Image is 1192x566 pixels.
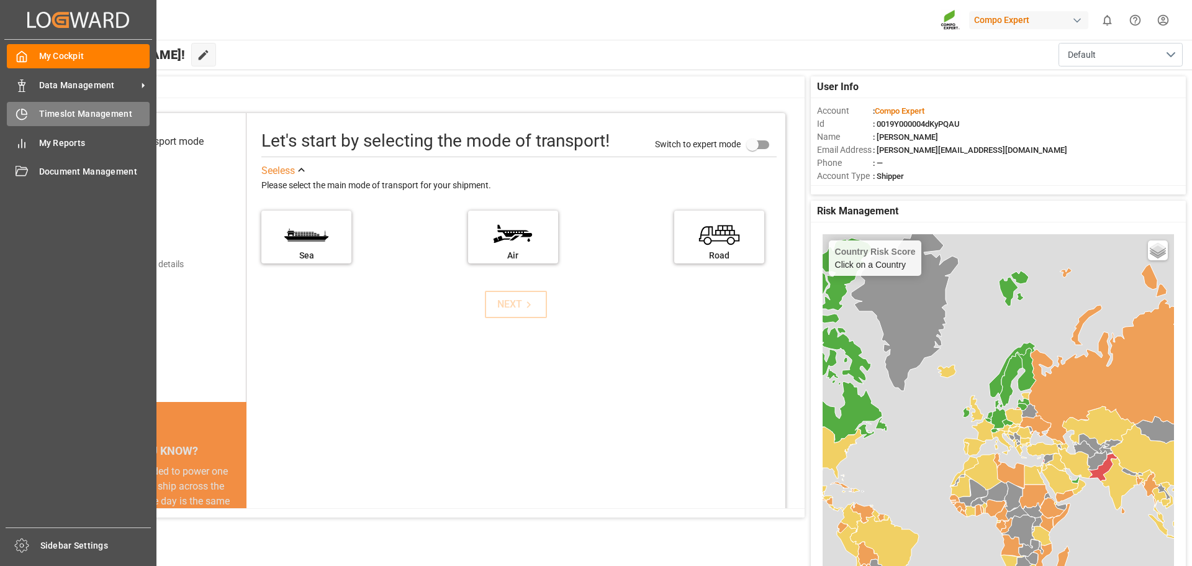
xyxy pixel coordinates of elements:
[941,9,960,31] img: Screenshot%202023-09-29%20at%2010.02.21.png_1712312052.png
[1093,6,1121,34] button: show 0 new notifications
[261,178,777,193] div: Please select the main mode of transport for your shipment.
[873,145,1067,155] span: : [PERSON_NAME][EMAIL_ADDRESS][DOMAIN_NAME]
[873,171,904,181] span: : Shipper
[680,249,758,262] div: Road
[873,132,938,142] span: : [PERSON_NAME]
[875,106,924,116] span: Compo Expert
[39,165,150,178] span: Document Management
[969,8,1093,32] button: Compo Expert
[52,43,185,66] span: Hello [PERSON_NAME]!
[817,170,873,183] span: Account Type
[39,50,150,63] span: My Cockpit
[817,104,873,117] span: Account
[39,137,150,150] span: My Reports
[7,102,150,126] a: Timeslot Management
[817,204,898,219] span: Risk Management
[817,130,873,144] span: Name
[7,160,150,184] a: Document Management
[1121,6,1149,34] button: Help Center
[817,80,859,94] span: User Info
[39,79,137,92] span: Data Management
[82,464,232,554] div: The energy needed to power one large container ship across the ocean in a single day is the same ...
[817,144,873,157] span: Email Address
[40,539,151,552] span: Sidebar Settings
[835,247,916,257] h4: Country Risk Score
[1059,43,1183,66] button: open menu
[261,128,610,154] div: Let's start by selecting the mode of transport!
[485,291,547,318] button: NEXT
[655,139,741,148] span: Switch to expert mode
[39,107,150,121] span: Timeslot Management
[67,438,246,464] div: DID YOU KNOW?
[1068,48,1096,62] span: Default
[1148,240,1168,260] a: Layers
[497,297,535,312] div: NEXT
[873,106,924,116] span: :
[873,119,960,129] span: : 0019Y000004dKyPQAU
[7,130,150,155] a: My Reports
[817,117,873,130] span: Id
[261,163,295,178] div: See less
[873,158,883,168] span: : —
[7,44,150,68] a: My Cockpit
[817,157,873,170] span: Phone
[268,249,345,262] div: Sea
[969,11,1088,29] div: Compo Expert
[474,249,552,262] div: Air
[835,247,916,270] div: Click on a Country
